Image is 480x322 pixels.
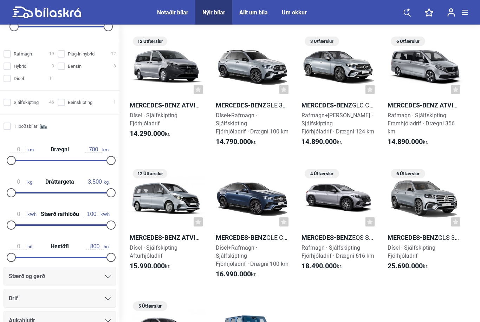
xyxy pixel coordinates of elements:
[130,244,177,259] span: Dísel · Sjálfskipting Afturhjóladrif
[68,63,82,70] span: Bensín
[130,129,165,138] b: 14.290.000
[213,234,292,242] h2: GLE Coupé 350 de 4MATIC
[213,101,292,109] h2: GLE 350 de 4MATIC
[130,112,177,127] span: Dísel · Sjálfskipting Fjórhjóladrif
[157,9,188,16] a: Notaðir bílar
[282,9,307,16] a: Um okkur
[384,101,464,109] h2: EQV millilangur
[130,130,170,138] span: kr.
[10,146,35,153] span: km.
[52,63,54,70] span: 3
[216,101,266,109] b: Mercedes-Benz
[301,244,374,259] span: Rafmagn · Sjálfskipting Fjórhjóladrif · Drægni 616 km
[216,234,266,241] b: Mercedes-Benz
[301,137,337,146] b: 14.890.000
[68,99,92,106] span: Beinskipting
[85,146,110,153] span: km.
[384,166,464,285] a: 6 ÚtfærslurMercedes-BenzGLS 350 d 4MATICDísel · SjálfskiptingFjórhjóladrif25.690.000kr.
[130,262,165,270] b: 15.990.000
[83,211,110,217] span: kWh
[49,99,54,106] span: 46
[301,262,342,270] span: kr.
[44,179,76,185] span: Dráttargeta
[127,101,206,109] h2: [PERSON_NAME] 114 CDI 4MATIC millilangur
[127,166,206,285] a: 12 ÚtfærslurMercedes-Benz AtvinnubílarV-Class 220d millilangurDísel · SjálfskiptingAfturhjóladrif...
[127,34,206,152] a: 12 ÚtfærslurMercedes-Benz Atvinnubílar[PERSON_NAME] 114 CDI 4MATIC millilangurDísel · Sjálfskipti...
[127,234,206,242] h2: V-Class 220d millilangur
[216,138,257,146] span: kr.
[298,101,378,109] h2: GLC Coupé 300 e 4MATIC
[216,244,288,267] span: Dísel+Rafmagn · Sjálfskipting Fjórhjóladrif · Drægni 100 km
[136,37,164,46] span: 12 Útfærslur
[388,262,423,270] b: 25.690.000
[86,243,110,250] span: hö.
[14,75,24,82] span: Dísel
[130,262,170,270] span: kr.
[301,112,374,135] span: Rafmagn+[PERSON_NAME] · Sjálfskipting Fjórhjóladrif · Drægni 124 km
[39,211,81,217] span: Stærð rafhlöðu
[384,34,464,152] a: 6 ÚtfærslurMercedes-Benz AtvinnubílarEQV millilangurRafmagn · SjálfskiptingFramhjóladrif · Drægni...
[298,234,378,242] h2: EQS SUV 450 4MATIC
[388,137,423,146] b: 14.890.000
[130,234,226,241] b: Mercedes-Benz Atvinnubílar
[388,112,455,135] span: Rafmagn · Sjálfskipting Framhjóladrif · Drægni 356 km
[213,166,292,285] a: Mercedes-BenzGLE Coupé 350 de 4MATICDísel+Rafmagn · SjálfskiptingFjórhjóladrif · Drægni 100 km16....
[68,50,95,58] span: Plug-in hybrid
[216,112,288,135] span: Dísel+Rafmagn · Sjálfskipting Fjórhjóladrif · Drægni 100 km
[239,9,268,16] a: Allt um bíla
[388,138,428,146] span: kr.
[384,234,464,242] h2: GLS 350 d 4MATIC
[394,169,422,178] span: 6 Útfærslur
[447,8,455,17] img: user-login.svg
[9,294,18,303] span: Drif
[216,270,251,278] b: 16.990.000
[301,101,352,109] b: Mercedes-Benz
[130,101,226,109] b: Mercedes-Benz Atvinnubílar
[49,75,54,82] span: 11
[301,138,342,146] span: kr.
[216,137,251,146] b: 14.790.000
[113,99,116,106] span: 1
[111,50,116,58] span: 12
[9,271,45,281] span: Stærð og gerð
[14,63,26,70] span: Hybrid
[394,37,422,46] span: 6 Útfærslur
[49,147,71,152] span: Drægni
[10,211,37,217] span: kWh
[216,270,257,278] span: kr.
[10,243,33,250] span: hö.
[308,169,336,178] span: 4 Útfærslur
[202,9,225,16] a: Nýir bílar
[298,34,378,152] a: 3 ÚtfærslurMercedes-BenzGLC Coupé 300 e 4MATICRafmagn+[PERSON_NAME] · SjálfskiptingFjórhjóladrif ...
[14,123,37,130] span: Tilboðsbílar
[213,34,292,152] a: Mercedes-BenzGLE 350 de 4MATICDísel+Rafmagn · SjálfskiptingFjórhjóladrif · Drægni 100 km14.790.00...
[10,179,33,185] span: kg.
[308,37,336,46] span: 3 Útfærslur
[86,179,110,185] span: kg.
[388,234,438,241] b: Mercedes-Benz
[136,169,164,178] span: 12 Útfærslur
[301,234,352,241] b: Mercedes-Benz
[14,50,32,58] span: Rafmagn
[388,262,428,270] span: kr.
[298,166,378,285] a: 4 ÚtfærslurMercedes-BenzEQS SUV 450 4MATICRafmagn · SjálfskiptingFjórhjóladrif · Drægni 616 km18....
[49,50,54,58] span: 19
[301,262,337,270] b: 18.490.000
[113,63,116,70] span: 8
[49,244,71,249] span: Hestöfl
[136,301,164,311] span: 5 Útfærslur
[388,244,435,259] span: Dísel · Sjálfskipting Fjórhjóladrif
[14,99,39,106] span: Sjálfskipting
